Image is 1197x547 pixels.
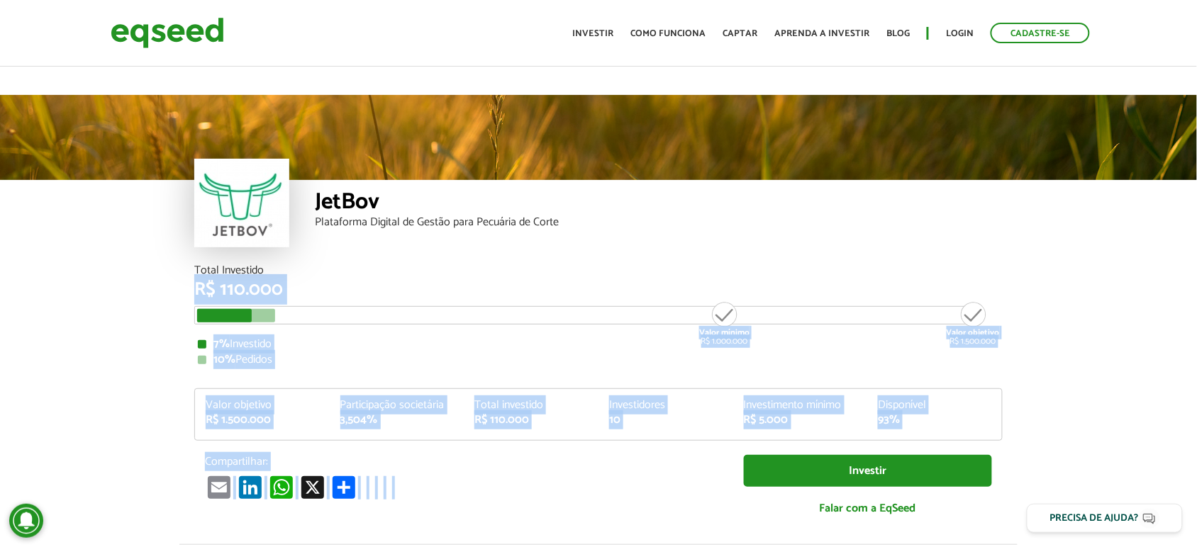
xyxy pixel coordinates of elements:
a: LinkedIn [236,475,265,499]
div: Total investido [474,400,588,411]
a: Email [205,475,233,499]
div: R$ 110.000 [474,415,588,426]
a: Compartilhar [330,475,358,499]
div: Total Investido [194,265,1003,276]
strong: 7% [213,334,230,354]
img: EqSeed [111,14,224,52]
strong: Valor objetivo [947,326,1000,339]
a: Investir [744,455,992,487]
strong: 10% [213,350,235,369]
div: 10 [609,415,723,426]
a: Falar com a EqSeed [744,494,992,523]
div: Investido [198,339,999,350]
div: Disponível [878,400,991,411]
a: Cadastre-se [991,23,1090,43]
div: 93% [878,415,991,426]
p: Compartilhar: [205,455,723,468]
a: WhatsApp [267,475,296,499]
div: R$ 5.000 [744,415,857,426]
div: Pedidos [198,354,999,366]
a: Investir [572,29,613,38]
a: Aprenda a investir [774,29,869,38]
div: R$ 1.000.000 [698,300,751,346]
a: Blog [886,29,910,38]
div: R$ 1.500.000 [206,415,319,426]
div: Participação societária [340,400,454,411]
div: R$ 1.500.000 [947,300,1000,346]
div: JetBov [315,191,1003,217]
a: Como funciona [630,29,706,38]
div: Plataforma Digital de Gestão para Pecuária de Corte [315,217,1003,228]
div: Valor objetivo [206,400,319,411]
a: Login [946,29,974,38]
div: R$ 110.000 [194,281,1003,299]
strong: Valor mínimo [699,326,750,339]
a: X [299,475,327,499]
a: Captar [723,29,757,38]
div: Investimento mínimo [744,400,857,411]
div: Investidores [609,400,723,411]
div: 3,504% [340,415,454,426]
